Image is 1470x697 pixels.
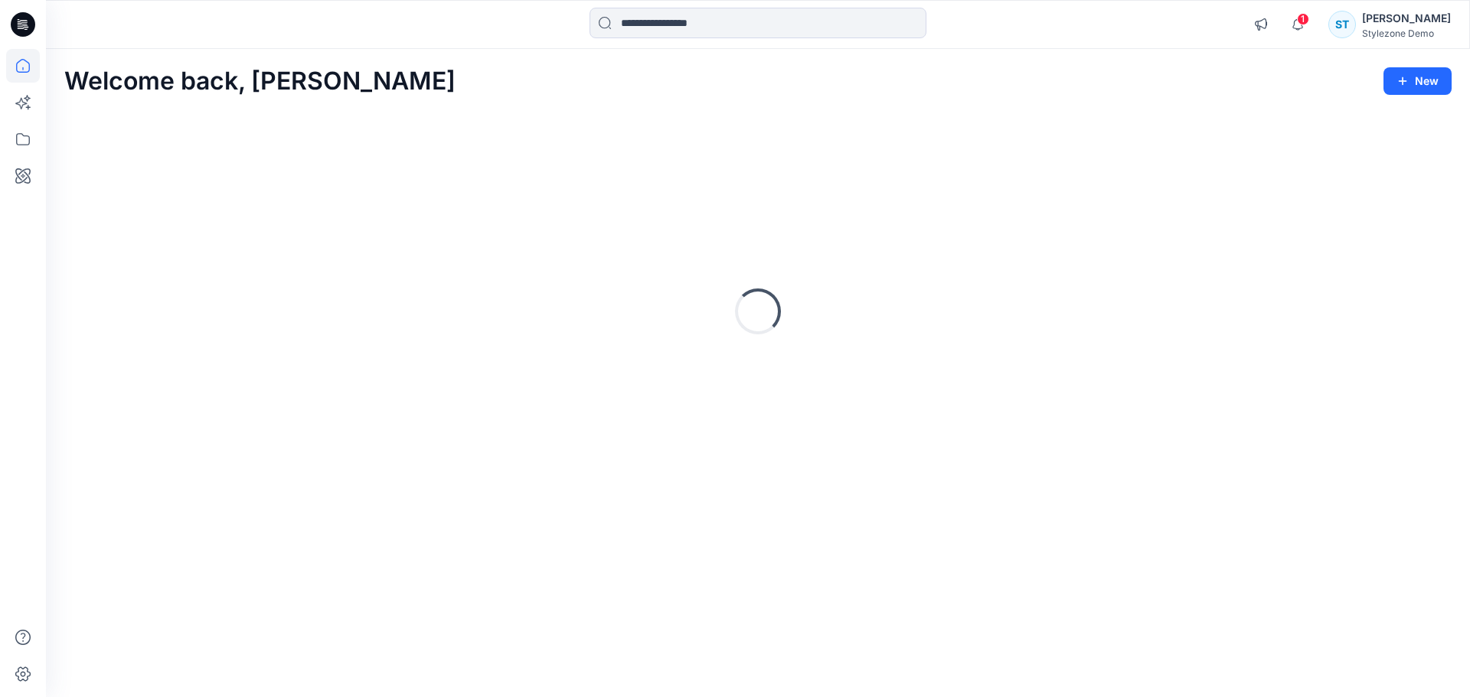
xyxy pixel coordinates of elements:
[1362,9,1451,28] div: [PERSON_NAME]
[1328,11,1356,38] div: ST
[64,67,456,96] h2: Welcome back, [PERSON_NAME]
[1383,67,1452,95] button: New
[1297,13,1309,25] span: 1
[1362,28,1451,39] div: Stylezone Demo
